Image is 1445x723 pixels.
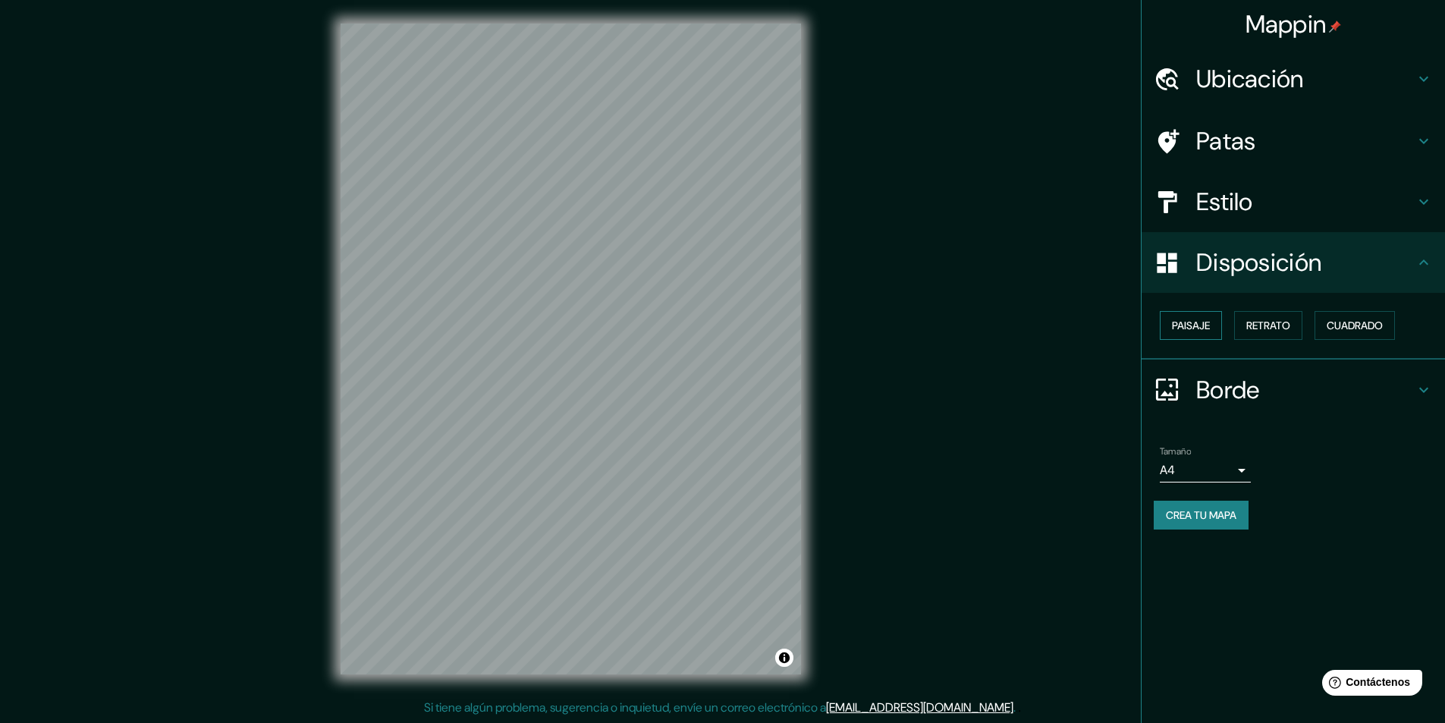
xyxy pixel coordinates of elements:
button: Retrato [1234,311,1302,340]
font: . [1016,699,1018,715]
font: Tamaño [1160,445,1191,457]
canvas: Mapa [341,24,801,674]
font: Crea tu mapa [1166,508,1236,522]
div: Disposición [1142,232,1445,293]
button: Crea tu mapa [1154,501,1249,530]
font: Mappin [1246,8,1327,40]
font: Patas [1196,125,1256,157]
div: Borde [1142,360,1445,420]
font: . [1018,699,1021,715]
div: Patas [1142,111,1445,171]
button: Cuadrado [1315,311,1395,340]
font: Paisaje [1172,319,1210,332]
font: Cuadrado [1327,319,1383,332]
font: Ubicación [1196,63,1304,95]
font: Borde [1196,374,1260,406]
button: Activar o desactivar atribución [775,649,793,667]
font: Si tiene algún problema, sugerencia o inquietud, envíe un correo electrónico a [424,699,826,715]
button: Paisaje [1160,311,1222,340]
font: Disposición [1196,247,1321,278]
a: [EMAIL_ADDRESS][DOMAIN_NAME] [826,699,1013,715]
img: pin-icon.png [1329,20,1341,33]
div: Ubicación [1142,49,1445,109]
iframe: Lanzador de widgets de ayuda [1310,664,1428,706]
div: A4 [1160,458,1251,483]
font: A4 [1160,462,1175,478]
font: Retrato [1246,319,1290,332]
font: Estilo [1196,186,1253,218]
div: Estilo [1142,171,1445,232]
font: . [1013,699,1016,715]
